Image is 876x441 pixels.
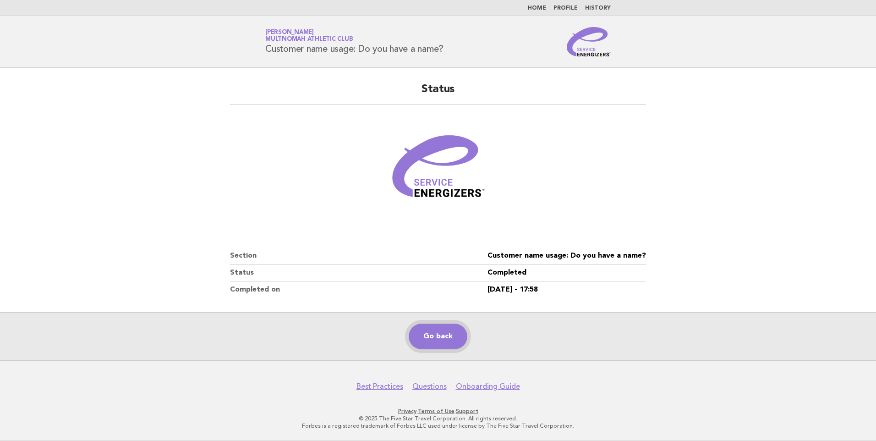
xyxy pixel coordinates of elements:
a: Profile [553,6,578,11]
a: Best Practices [356,382,403,391]
dt: Status [230,265,487,281]
a: Terms of Use [418,408,454,414]
h2: Status [230,82,646,105]
dd: [DATE] - 17:58 [487,281,646,298]
h1: Customer name usage: Do you have a name? [265,30,443,54]
a: History [585,6,611,11]
dt: Completed on [230,281,487,298]
a: [PERSON_NAME]Multnomah Athletic Club [265,29,353,42]
a: Home [528,6,546,11]
a: Support [456,408,478,414]
img: Verified [383,116,493,226]
a: Questions [412,382,447,391]
a: Onboarding Guide [456,382,520,391]
p: · · [158,408,718,415]
a: Go back [409,324,467,349]
img: Service Energizers [567,27,611,56]
dd: Completed [487,265,646,281]
p: Forbes is a registered trademark of Forbes LLC used under license by The Five Star Travel Corpora... [158,422,718,430]
dt: Section [230,248,487,265]
p: © 2025 The Five Star Travel Corporation. All rights reserved. [158,415,718,422]
span: Multnomah Athletic Club [265,37,353,43]
dd: Customer name usage: Do you have a name? [487,248,646,265]
a: Privacy [398,408,416,414]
